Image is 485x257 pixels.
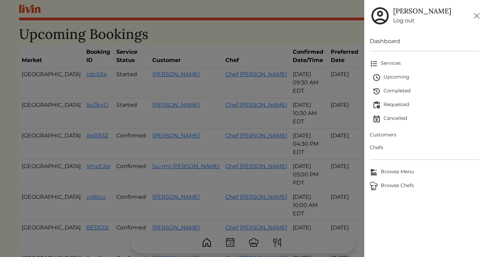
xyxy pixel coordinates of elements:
[393,17,451,25] a: Log out
[370,60,378,68] img: format_list_bulleted-ebc7f0161ee23162107b508e562e81cd567eeab2455044221954b09d19068e74.svg
[372,84,479,98] a: Completed
[370,168,479,176] span: Browse Menu
[372,112,479,126] a: Cancelled
[372,101,479,109] span: Requested
[372,87,479,95] span: Completed
[370,131,479,138] span: Customers
[370,182,479,190] span: Browse Chefs
[370,165,479,179] a: Browse MenuBrowse Menu
[370,144,479,151] span: Chefs
[372,101,381,109] img: pending_actions-fd19ce2ea80609cc4d7bbea353f93e2f363e46d0f816104e4e0650fdd7f915cf.svg
[372,98,479,112] a: Requested
[393,7,451,15] h5: [PERSON_NAME]
[370,57,479,71] a: Services
[370,141,479,154] a: Chefs
[471,10,482,21] button: Close
[372,71,479,84] a: Upcoming
[370,182,378,190] img: Browse Chefs
[372,115,381,123] img: event_cancelled-67e280bd0a9e072c26133efab016668ee6d7272ad66fa3c7eb58af48b074a3a4.svg
[372,115,479,123] span: Cancelled
[370,179,479,193] a: ChefsBrowse Chefs
[370,6,390,26] img: user_account-e6e16d2ec92f44fc35f99ef0dc9cddf60790bfa021a6ecb1c896eb5d2907b31c.svg
[370,168,378,176] img: Browse Menu
[372,73,479,82] span: Upcoming
[370,128,479,141] a: Customers
[370,60,479,68] span: Services
[372,87,381,95] img: history-2b446bceb7e0f53b931186bf4c1776ac458fe31ad3b688388ec82af02103cd45.svg
[370,37,479,45] a: Dashboard
[372,73,381,82] img: schedule-fa401ccd6b27cf58db24c3bb5584b27dcd8bd24ae666a918e1c6b4ae8c451a22.svg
